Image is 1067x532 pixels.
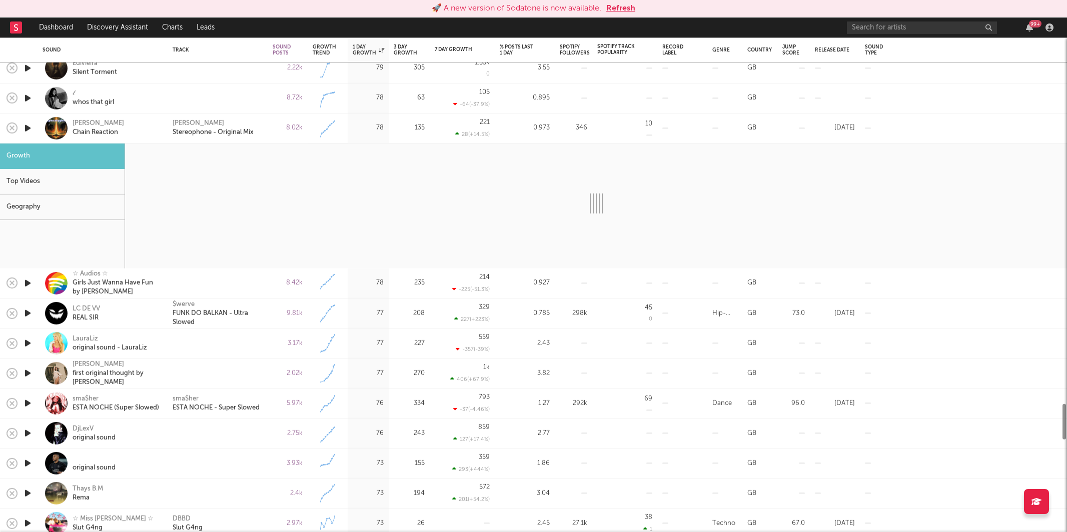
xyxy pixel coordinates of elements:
[560,122,587,134] div: 346
[479,394,490,400] div: 793
[73,89,114,107] a: 𝓁whos that girl
[173,128,254,137] a: Stereophone - Original Mix
[450,376,490,382] div: 406 ( +67.9 % )
[73,424,116,433] div: DjLexV
[173,394,199,403] a: sma$her
[747,277,756,289] div: GB
[747,457,756,469] div: GB
[479,484,490,490] div: 572
[173,47,258,53] div: Track
[394,44,417,56] div: 3 Day Growth
[747,517,756,529] div: GB
[747,47,772,53] div: Country
[456,346,490,352] div: -357 ( -39 % )
[479,454,490,460] div: 359
[782,397,805,409] div: 96.0
[479,274,490,280] div: 214
[480,119,490,125] div: 221
[394,457,425,469] div: 155
[73,454,116,472] a: ️original sound
[747,367,756,379] div: GB
[73,304,100,313] div: LC DE VV
[73,128,124,137] div: Chain Reaction
[500,517,550,529] div: 2.45
[73,403,159,412] div: ESTA NOCHE (Super Slowed)
[273,277,303,289] div: 8.42k
[353,122,384,134] div: 78
[155,17,190,37] a: Charts
[500,62,550,74] div: 3.55
[475,59,490,65] div: 1.55k
[73,424,116,442] a: DjLexVoriginal sound
[353,427,384,439] div: 76
[560,307,587,319] div: 298k
[815,517,855,529] div: [DATE]
[394,397,425,409] div: 334
[606,2,635,14] button: Refresh
[313,44,338,56] div: Growth Trend
[747,337,756,349] div: GB
[453,436,490,442] div: 127 ( +17.4 % )
[73,514,154,532] a: ☆ Miss [PERSON_NAME] ☆Slut G4ng
[273,92,303,104] div: 8.72k
[73,454,116,463] div: ️
[782,517,805,529] div: 67.0
[712,517,735,529] div: Techno
[173,523,203,532] a: Slut G4ng
[1029,20,1041,27] div: 99 +
[32,17,80,37] a: Dashboard
[73,59,117,68] div: Edivieira
[815,307,855,319] div: [DATE]
[815,47,850,53] div: Release Date
[432,2,601,14] div: 🚀 A new version of Sodatone is now available.
[394,277,425,289] div: 235
[815,397,855,409] div: [DATE]
[173,308,263,326] a: FUNK DO BALKAN - Ultra Slowed
[500,337,550,349] div: 2.43
[273,62,303,74] div: 2.22k
[782,44,799,56] div: Jump Score
[73,68,117,77] div: Silent Torment
[190,17,222,37] a: Leads
[73,269,160,296] a: ☆ Audios ☆Girls Just Wanna Have Fun by [PERSON_NAME]
[747,427,756,439] div: GB
[173,403,260,412] a: ESTA NOCHE - Super Slowed
[452,286,490,292] div: -225 ( -51.3 % )
[815,122,855,134] div: [DATE]
[173,514,191,523] a: DBBD
[394,427,425,439] div: 243
[73,368,160,386] div: first original thought by [PERSON_NAME]
[273,337,303,349] div: 3.17k
[747,122,756,134] div: GB
[486,71,490,77] div: 0
[394,307,425,319] div: 208
[394,367,425,379] div: 270
[712,397,732,409] div: Dance
[353,92,384,104] div: 78
[273,397,303,409] div: 5.97k
[479,304,490,310] div: 329
[353,397,384,409] div: 76
[173,299,195,308] a: $werve
[453,101,490,107] div: -64 ( -37.9 % )
[73,394,159,403] div: sma$her
[73,59,117,77] a: EdivieiraSilent Torment
[353,307,384,319] div: 77
[73,304,100,322] a: LC DE VVREAL SIR
[73,98,114,107] div: whos that girl
[73,89,114,98] div: 𝓁
[483,364,490,370] div: 1k
[73,484,103,502] a: Thays B.MRema
[500,427,550,439] div: 2.77
[644,395,652,402] div: 69
[173,119,224,128] a: [PERSON_NAME]
[273,487,303,499] div: 2.4k
[479,89,490,95] div: 105
[73,119,124,128] div: [PERSON_NAME]
[353,517,384,529] div: 73
[273,517,303,529] div: 2.97k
